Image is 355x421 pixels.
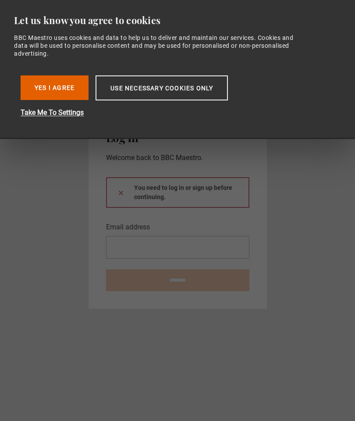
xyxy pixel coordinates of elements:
[21,75,89,100] button: Yes I Agree
[14,34,302,58] div: BBC Maestro uses cookies and data to help us to deliver and maintain our services. Cookies and da...
[106,222,150,232] label: Email address
[96,75,228,100] button: Use necessary cookies only
[106,153,249,163] p: Welcome back to BBC Maestro.
[14,14,334,27] div: Let us know you agree to cookies
[106,177,249,208] div: You need to log in or sign up before continuing.
[21,107,301,118] button: Take Me To Settings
